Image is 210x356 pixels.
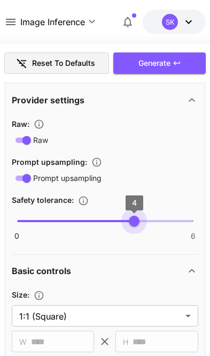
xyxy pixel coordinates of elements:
div: Basic controls [12,258,198,284]
button: $0.00SK [143,10,206,34]
button: Generate [113,52,206,74]
span: Safety tolerance : [12,195,74,204]
div: Provider settings [12,87,198,113]
div: SK [162,14,178,30]
button: Controls the level of post-processing applied to generated images. [29,119,49,130]
span: Image Inference [20,16,85,28]
span: Raw [33,134,48,146]
span: 4 [132,198,137,207]
span: Raw : [12,119,29,128]
button: Enables automatic enhancement and expansion of the input prompt to improve generation quality and... [87,157,106,168]
span: 0 [14,231,19,241]
span: Generate [138,57,170,70]
button: Reset to defaults [4,52,110,74]
span: Prompt upsampling [33,172,102,184]
p: Basic controls [12,264,71,277]
span: W [19,336,27,348]
span: Prompt upsampling : [12,157,87,166]
span: H [123,336,128,348]
p: Provider settings [12,94,84,107]
button: Controls the tolerance level for input and output content moderation. Lower values apply stricter... [74,195,93,206]
span: 1:1 (Square) [19,310,181,323]
span: Size : [12,290,29,299]
button: Adjust the dimensions of the generated image by specifying its width and height in pixels, or sel... [29,290,49,301]
span: 6 [191,231,196,241]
